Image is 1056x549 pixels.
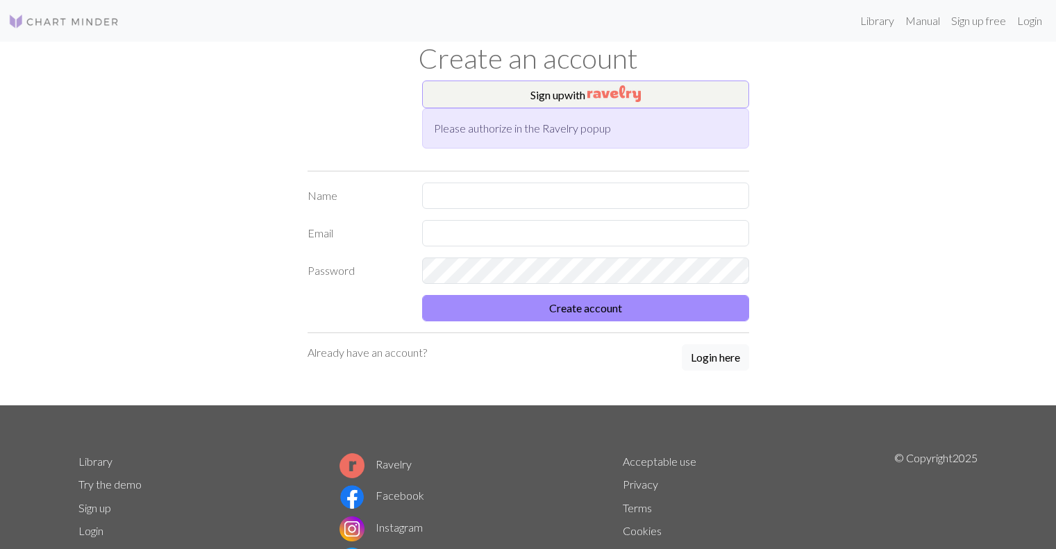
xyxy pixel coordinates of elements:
[78,524,103,537] a: Login
[78,501,111,514] a: Sign up
[340,489,424,502] a: Facebook
[299,257,414,284] label: Password
[422,108,749,149] div: Please authorize in the Ravelry popup
[340,484,364,509] img: Facebook logo
[587,85,641,102] img: Ravelry
[623,501,652,514] a: Terms
[340,516,364,541] img: Instagram logo
[682,344,749,372] a: Login here
[340,457,412,471] a: Ravelry
[78,455,112,468] a: Library
[340,521,423,534] a: Instagram
[682,344,749,371] button: Login here
[623,455,696,468] a: Acceptable use
[8,13,119,30] img: Logo
[422,81,749,108] button: Sign upwith
[299,183,414,209] label: Name
[78,478,142,491] a: Try the demo
[623,524,662,537] a: Cookies
[308,344,427,361] p: Already have an account?
[900,7,946,35] a: Manual
[299,220,414,246] label: Email
[422,295,749,321] button: Create account
[946,7,1012,35] a: Sign up free
[70,42,987,75] h1: Create an account
[623,478,658,491] a: Privacy
[340,453,364,478] img: Ravelry logo
[1012,7,1048,35] a: Login
[855,7,900,35] a: Library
